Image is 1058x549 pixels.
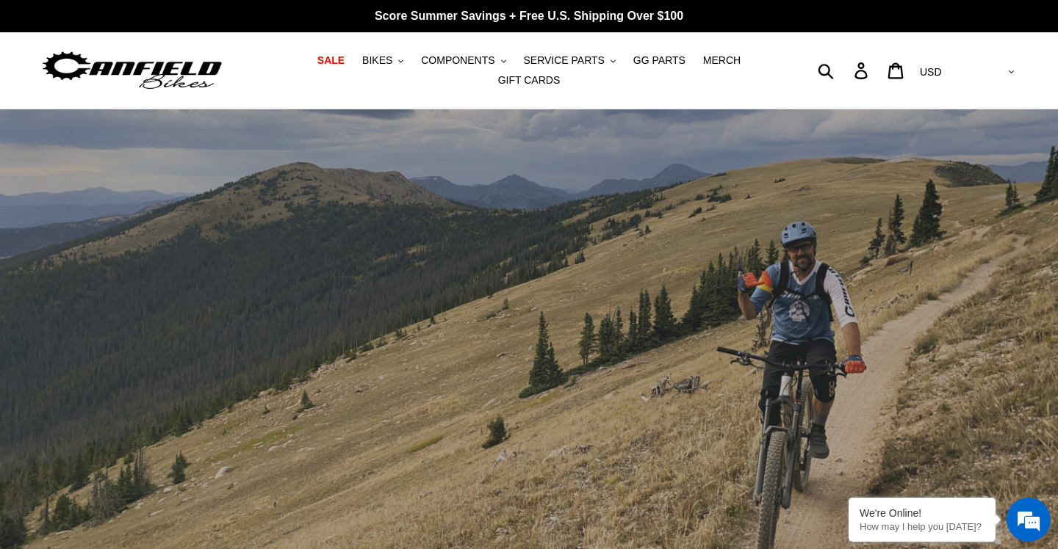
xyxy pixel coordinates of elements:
[421,54,494,67] span: COMPONENTS
[703,54,741,67] span: MERCH
[626,51,693,70] a: GG PARTS
[498,74,561,87] span: GIFT CARDS
[633,54,685,67] span: GG PARTS
[696,51,748,70] a: MERCH
[317,54,345,67] span: SALE
[362,54,392,67] span: BIKES
[491,70,568,90] a: GIFT CARDS
[826,54,863,87] input: Search
[355,51,411,70] button: BIKES
[40,48,224,94] img: Canfield Bikes
[860,507,985,519] div: We're Online!
[414,51,513,70] button: COMPONENTS
[516,51,622,70] button: SERVICE PARTS
[860,521,985,532] p: How may I help you today?
[310,51,352,70] a: SALE
[523,54,604,67] span: SERVICE PARTS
